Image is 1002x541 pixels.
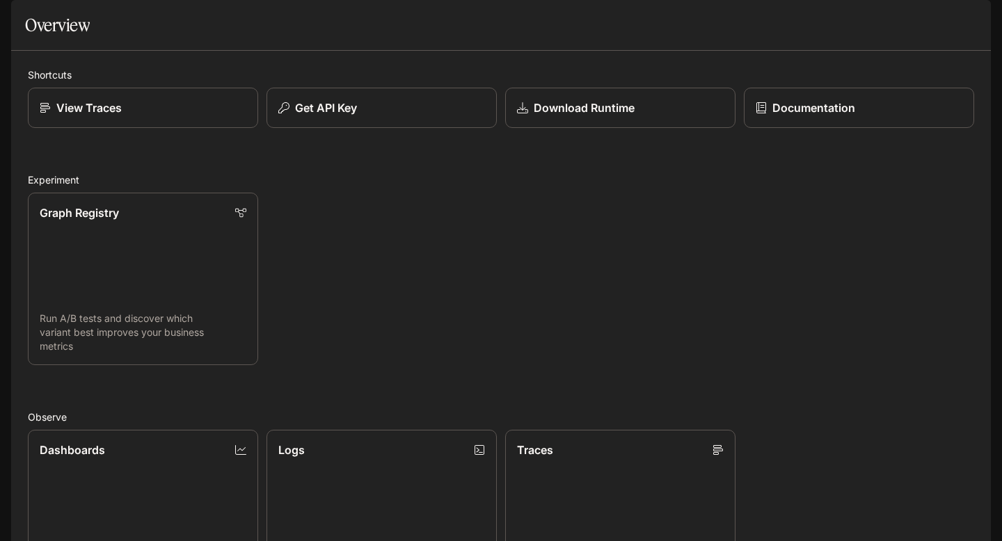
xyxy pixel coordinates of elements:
[28,410,974,424] h2: Observe
[56,99,122,116] p: View Traces
[505,88,735,128] a: Download Runtime
[267,88,497,128] button: Get API Key
[40,204,119,221] p: Graph Registry
[25,11,90,39] h1: Overview
[278,442,305,458] p: Logs
[28,67,974,82] h2: Shortcuts
[517,442,553,458] p: Traces
[40,442,105,458] p: Dashboards
[772,99,855,116] p: Documentation
[28,88,258,128] a: View Traces
[28,193,258,365] a: Graph RegistryRun A/B tests and discover which variant best improves your business metrics
[28,172,974,187] h2: Experiment
[534,99,635,116] p: Download Runtime
[10,7,35,32] button: open drawer
[40,312,246,353] p: Run A/B tests and discover which variant best improves your business metrics
[295,99,357,116] p: Get API Key
[744,88,974,128] a: Documentation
